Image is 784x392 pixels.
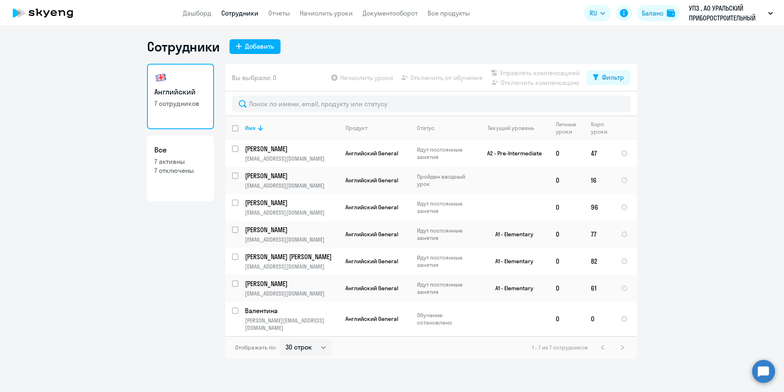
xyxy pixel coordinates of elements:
[473,221,549,248] td: A1 - Elementary
[556,121,584,135] div: Личные уроки
[245,317,339,332] p: [PERSON_NAME][EMAIL_ADDRESS][DOMAIN_NAME]
[147,64,214,129] a: Английский7 сотрудников
[345,204,398,211] span: Английский General
[642,8,664,18] div: Баланс
[417,281,473,296] p: Идут постоянные занятия
[685,3,777,23] button: УПЗ , АО УРАЛЬСКИЙ ПРИБОРОСТРОИТЕЛЬНЫЙ ЗАВОД, АО, Предоплата
[245,171,339,180] a: [PERSON_NAME]
[556,121,579,135] div: Личные уроки
[584,248,614,275] td: 82
[549,221,584,248] td: 0
[245,306,337,315] p: Валентина
[154,71,167,84] img: english
[154,157,207,166] p: 7 активны
[245,279,337,288] p: [PERSON_NAME]
[345,150,398,157] span: Английский General
[584,140,614,167] td: 47
[689,3,765,23] p: УПЗ , АО УРАЛЬСКИЙ ПРИБОРОСТРОИТЕЛЬНЫЙ ЗАВОД, АО, Предоплата
[245,209,339,216] p: [EMAIL_ADDRESS][DOMAIN_NAME]
[591,121,614,135] div: Корп. уроки
[586,70,630,85] button: Фильтр
[417,124,434,132] div: Статус
[480,124,549,132] div: Текущий уровень
[417,200,473,215] p: Идут постоянные занятия
[232,96,630,112] input: Поиск по имени, email, продукту или статусу
[245,236,339,243] p: [EMAIL_ADDRESS][DOMAIN_NAME]
[584,302,614,336] td: 0
[532,344,588,351] span: 1 - 7 из 7 сотрудников
[154,166,207,175] p: 7 отключены
[488,124,534,132] div: Текущий уровень
[245,144,339,153] a: [PERSON_NAME]
[549,275,584,302] td: 0
[637,5,680,21] button: Балансbalance
[345,284,398,292] span: Английский General
[584,221,614,248] td: 77
[549,302,584,336] td: 0
[221,9,258,17] a: Сотрудники
[245,225,339,234] a: [PERSON_NAME]
[417,173,473,188] p: Пройден вводный урок
[245,171,337,180] p: [PERSON_NAME]
[549,194,584,221] td: 0
[245,279,339,288] a: [PERSON_NAME]
[245,225,337,234] p: [PERSON_NAME]
[245,306,339,315] a: Валентина
[300,9,353,17] a: Начислить уроки
[268,9,290,17] a: Отчеты
[428,9,470,17] a: Все продукты
[473,275,549,302] td: A1 - Elementary
[235,344,276,351] span: Отображать по:
[549,248,584,275] td: 0
[232,73,276,83] span: Вы выбрали: 0
[584,167,614,194] td: 16
[363,9,418,17] a: Документооборот
[584,194,614,221] td: 96
[417,146,473,161] p: Идут постоянные занятия
[667,9,675,17] img: balance
[417,124,473,132] div: Статус
[345,124,367,132] div: Продукт
[549,167,584,194] td: 0
[245,41,274,51] div: Добавить
[417,311,473,326] p: Обучение остановлено
[591,121,608,135] div: Корп. уроки
[245,290,339,297] p: [EMAIL_ADDRESS][DOMAIN_NAME]
[154,145,207,155] h3: Все
[345,177,398,184] span: Английский General
[183,9,212,17] a: Дашборд
[345,258,398,265] span: Английский General
[154,87,207,97] h3: Английский
[245,124,339,132] div: Имя
[417,227,473,242] p: Идут постоянные занятия
[473,248,549,275] td: A1 - Elementary
[245,155,339,162] p: [EMAIL_ADDRESS][DOMAIN_NAME]
[549,140,584,167] td: 0
[417,254,473,269] p: Идут постоянные занятия
[147,38,220,55] h1: Сотрудники
[245,124,256,132] div: Имя
[245,252,339,261] a: [PERSON_NAME] [PERSON_NAME]
[345,231,398,238] span: Английский General
[602,72,624,82] div: Фильтр
[229,39,281,54] button: Добавить
[245,263,339,270] p: [EMAIL_ADDRESS][DOMAIN_NAME]
[245,198,337,207] p: [PERSON_NAME]
[584,275,614,302] td: 61
[345,124,410,132] div: Продукт
[584,5,611,21] button: RU
[154,99,207,108] p: 7 сотрудников
[147,136,214,201] a: Все7 активны7 отключены
[590,8,597,18] span: RU
[245,198,339,207] a: [PERSON_NAME]
[245,252,337,261] p: [PERSON_NAME] [PERSON_NAME]
[245,182,339,189] p: [EMAIL_ADDRESS][DOMAIN_NAME]
[473,140,549,167] td: A2 - Pre-Intermediate
[345,315,398,323] span: Английский General
[245,144,337,153] p: [PERSON_NAME]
